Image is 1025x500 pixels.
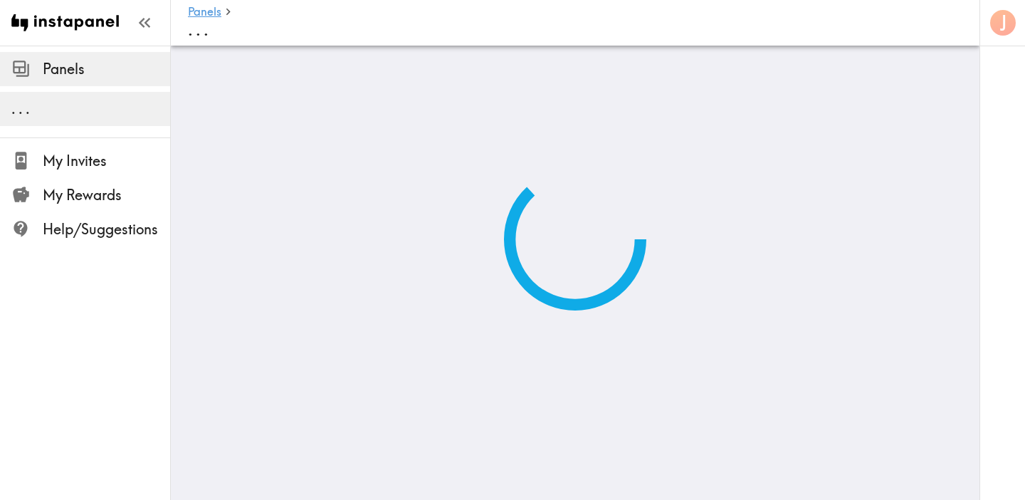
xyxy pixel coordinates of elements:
[204,19,209,40] span: .
[43,151,170,171] span: My Invites
[989,9,1017,37] button: J
[188,19,193,40] span: .
[43,59,170,79] span: Panels
[26,100,30,118] span: .
[196,19,201,40] span: .
[43,219,170,239] span: Help/Suggestions
[11,100,16,118] span: .
[43,185,170,205] span: My Rewards
[1000,11,1007,36] span: J
[19,100,23,118] span: .
[188,6,221,19] a: Panels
